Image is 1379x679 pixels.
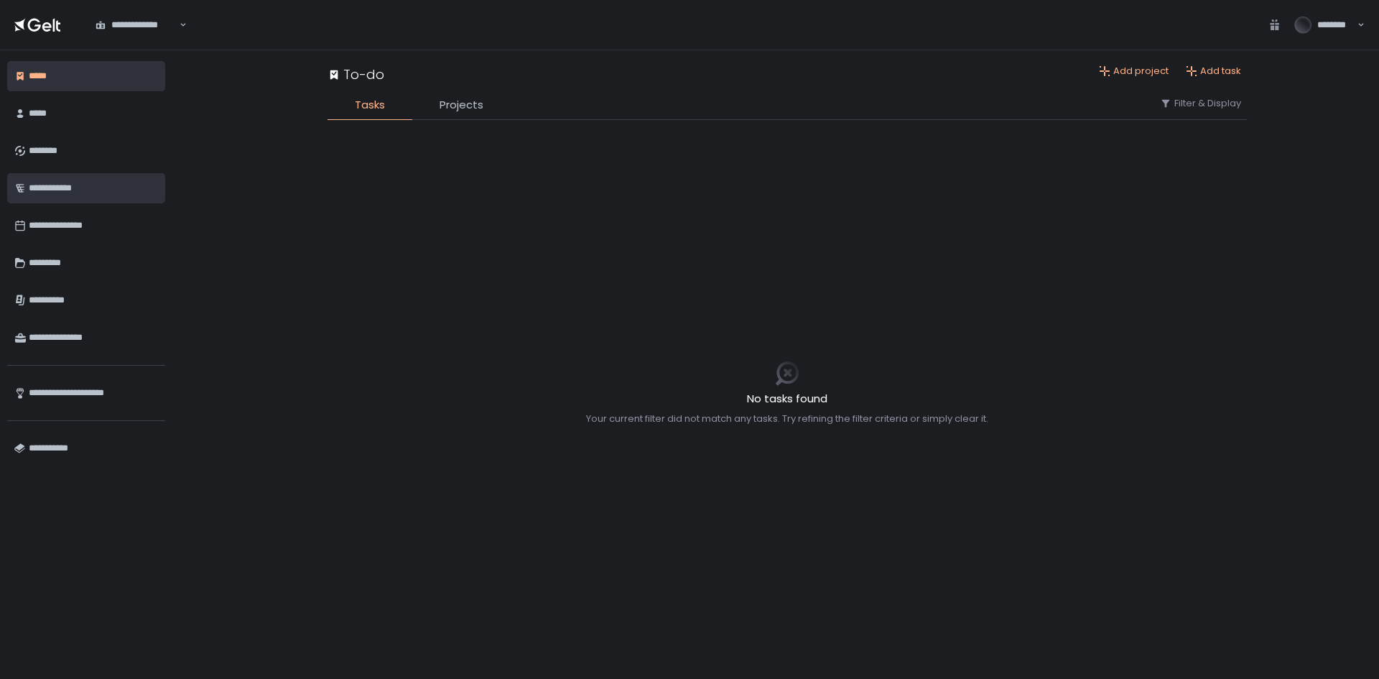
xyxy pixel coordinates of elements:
[355,97,385,114] span: Tasks
[1099,65,1169,78] button: Add project
[1160,97,1241,110] button: Filter & Display
[328,65,384,84] div: To-do
[586,412,988,425] div: Your current filter did not match any tasks. Try refining the filter criteria or simply clear it.
[586,391,988,407] h2: No tasks found
[86,10,187,40] div: Search for option
[440,97,483,114] span: Projects
[1186,65,1241,78] button: Add task
[177,18,178,32] input: Search for option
